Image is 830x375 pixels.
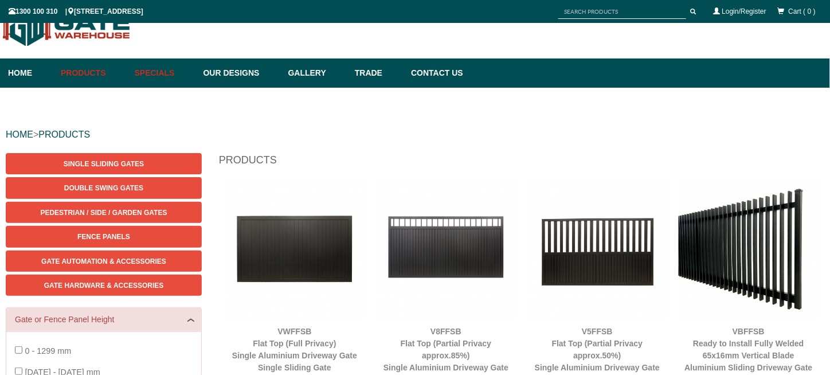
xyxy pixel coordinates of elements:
img: VBFFSB - Ready to Install Fully Welded 65x16mm Vertical Blade - Aluminium Sliding Driveway Gate -... [679,179,819,319]
a: HOME [6,130,33,139]
span: Cart ( 0 ) [789,7,816,15]
img: V8FFSB - Flat Top (Partial Privacy approx.85%) - Single Aluminium Driveway Gate - Single Sliding ... [376,179,516,319]
a: Specials [129,58,198,88]
span: 0 - 1299 mm [25,346,71,356]
a: Single Sliding Gates [6,153,202,174]
a: Pedestrian / Side / Garden Gates [6,202,202,223]
span: Gate Automation & Accessories [41,257,166,265]
a: Gate Hardware & Accessories [6,275,202,296]
a: Fence Panels [6,226,202,247]
span: Gate Hardware & Accessories [44,282,164,290]
a: Double Swing Gates [6,177,202,198]
span: Fence Panels [77,233,130,241]
a: Trade [349,58,405,88]
div: > [6,116,824,153]
h1: Products [219,153,824,173]
a: PRODUCTS [38,130,90,139]
span: Single Sliding Gates [64,160,144,168]
input: SEARCH PRODUCTS [558,5,686,19]
a: Gallery [283,58,349,88]
a: Products [55,58,129,88]
img: VWFFSB - Flat Top (Full Privacy) - Single Aluminium Driveway Gate - Single Sliding Gate - Matte B... [225,179,365,319]
a: Home [8,58,55,88]
img: V5FFSB - Flat Top (Partial Privacy approx.50%) - Single Aluminium Driveway Gate - Single Sliding ... [527,179,667,319]
span: Pedestrian / Side / Garden Gates [40,209,167,217]
a: Gate or Fence Panel Height [15,314,193,326]
a: Our Designs [198,58,283,88]
span: 1300 100 310 | [STREET_ADDRESS] [9,7,143,15]
a: Gate Automation & Accessories [6,251,202,272]
a: Login/Register [722,7,766,15]
a: Contact Us [405,58,463,88]
span: Double Swing Gates [64,184,143,192]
